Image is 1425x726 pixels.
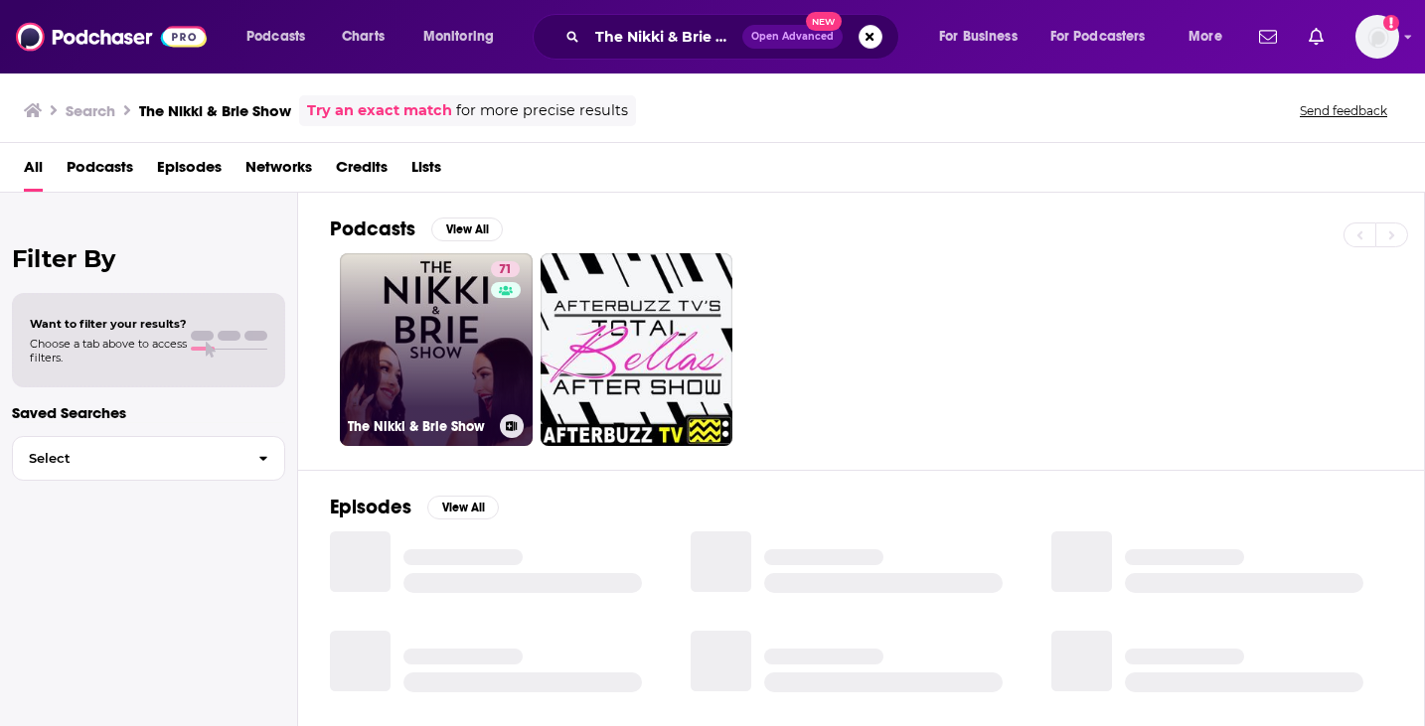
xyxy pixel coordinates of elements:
[751,32,834,42] span: Open Advanced
[491,261,520,277] a: 71
[409,21,520,53] button: open menu
[13,452,242,465] span: Select
[411,151,441,192] a: Lists
[157,151,222,192] a: Episodes
[245,151,312,192] a: Networks
[1383,15,1399,31] svg: Add a profile image
[939,23,1018,51] span: For Business
[12,244,285,273] h2: Filter By
[16,18,207,56] img: Podchaser - Follow, Share and Rate Podcasts
[67,151,133,192] a: Podcasts
[12,436,285,481] button: Select
[30,337,187,364] span: Choose a tab above to access filters.
[1355,15,1399,59] button: Show profile menu
[742,25,843,49] button: Open AdvancedNew
[330,495,411,519] h2: Episodes
[342,23,385,51] span: Charts
[1301,20,1332,54] a: Show notifications dropdown
[499,260,512,280] span: 71
[24,151,43,192] a: All
[66,101,115,120] h3: Search
[139,101,291,120] h3: The Nikki & Brie Show
[12,403,285,422] p: Saved Searches
[348,418,492,435] h3: The Nikki & Brie Show
[246,23,305,51] span: Podcasts
[806,12,842,31] span: New
[1037,21,1175,53] button: open menu
[431,218,503,241] button: View All
[1294,102,1393,119] button: Send feedback
[423,23,494,51] span: Monitoring
[233,21,331,53] button: open menu
[1251,20,1285,54] a: Show notifications dropdown
[1355,15,1399,59] img: User Profile
[340,253,533,446] a: 71The Nikki & Brie Show
[925,21,1042,53] button: open menu
[456,99,628,122] span: for more precise results
[1175,21,1247,53] button: open menu
[1188,23,1222,51] span: More
[330,495,499,519] a: EpisodesView All
[1355,15,1399,59] span: Logged in as alignPR
[336,151,388,192] a: Credits
[1050,23,1146,51] span: For Podcasters
[552,14,918,60] div: Search podcasts, credits, & more...
[330,217,503,241] a: PodcastsView All
[427,496,499,519] button: View All
[30,317,187,331] span: Want to filter your results?
[587,21,742,53] input: Search podcasts, credits, & more...
[307,99,452,122] a: Try an exact match
[329,21,396,53] a: Charts
[330,217,415,241] h2: Podcasts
